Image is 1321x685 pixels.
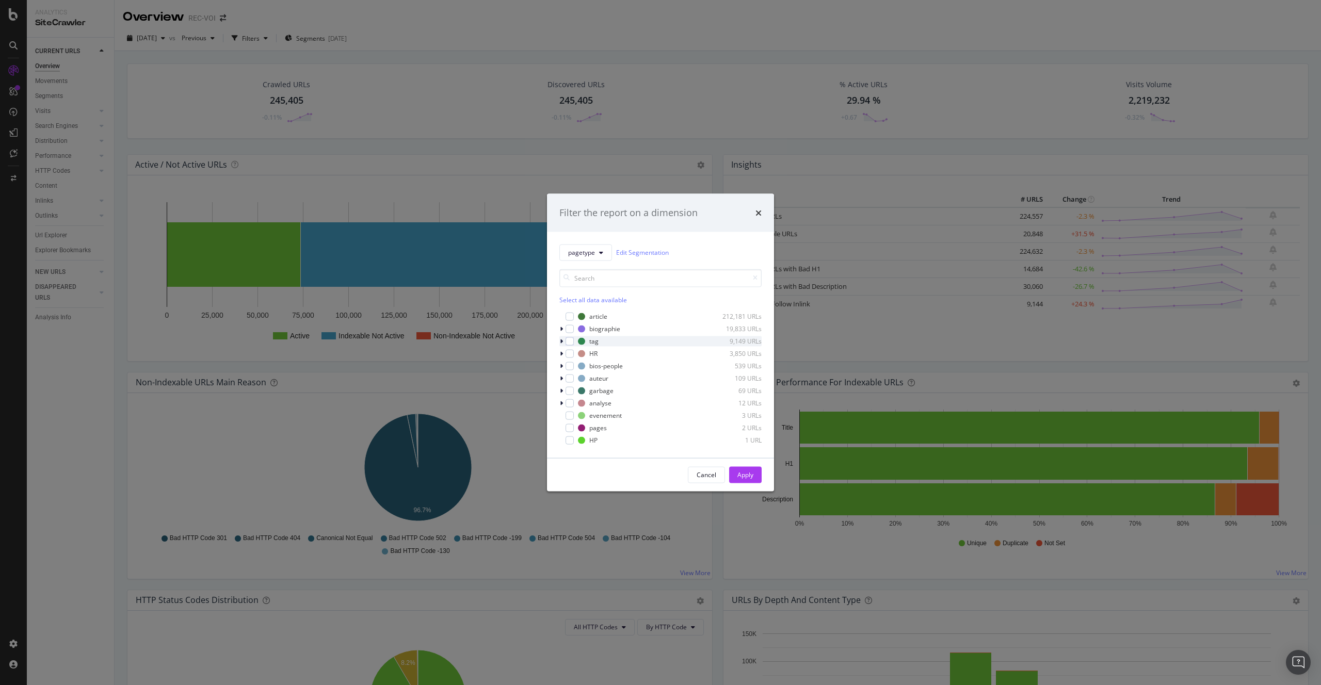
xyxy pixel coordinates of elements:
[589,399,611,407] div: analyse
[711,362,762,370] div: 539 URLs
[616,247,669,258] a: Edit Segmentation
[711,411,762,420] div: 3 URLs
[589,411,622,420] div: evenement
[688,466,725,483] button: Cancel
[729,466,762,483] button: Apply
[711,349,762,358] div: 3,850 URLs
[711,436,762,445] div: 1 URL
[697,470,716,479] div: Cancel
[547,194,774,492] div: modal
[559,269,762,287] input: Search
[589,312,607,321] div: article
[1286,650,1311,675] div: Open Intercom Messenger
[711,337,762,346] div: 9,149 URLs
[559,295,762,304] div: Select all data available
[568,248,595,257] span: pagetype
[711,399,762,407] div: 12 URLs
[711,324,762,333] div: 19,833 URLs
[589,386,614,395] div: garbage
[711,423,762,432] div: 2 URLs
[559,244,612,260] button: pagetype
[589,362,623,370] div: bios-people
[589,349,598,358] div: HR
[711,386,762,395] div: 69 URLs
[711,312,762,321] div: 212,181 URLs
[559,206,698,220] div: Filter the report on a dimension
[589,436,598,445] div: HP
[755,206,762,220] div: times
[589,423,607,432] div: pages
[589,374,608,383] div: auteur
[589,337,599,346] div: tag
[589,324,620,333] div: biographie
[711,374,762,383] div: 109 URLs
[737,470,753,479] div: Apply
